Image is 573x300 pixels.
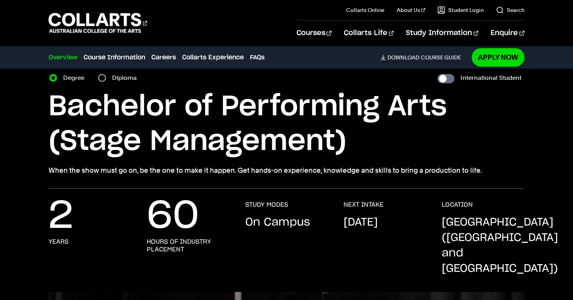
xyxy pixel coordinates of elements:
[380,54,467,61] a: DownloadCourse Guide
[442,215,558,276] p: [GEOGRAPHIC_DATA] ([GEOGRAPHIC_DATA] and [GEOGRAPHIC_DATA])
[442,201,473,209] h3: LOCATION
[84,53,145,62] a: Course Information
[151,53,176,62] a: Careers
[147,201,199,232] p: 60
[49,165,524,176] p: When the show must go on, be the one to make it happen. Get hands-on experience, knowledge and sk...
[49,12,147,34] div: Go to homepage
[245,201,288,209] h3: STUDY MODES
[250,53,265,62] a: FAQs
[437,6,484,14] a: Student Login
[344,20,394,46] a: Collarts Life
[491,20,524,46] a: Enquire
[297,20,332,46] a: Courses
[397,6,425,14] a: About Us
[343,215,378,230] p: [DATE]
[49,238,69,246] h3: years
[49,89,524,159] h1: Bachelor of Performing Arts (Stage Management)
[461,72,521,83] label: International Student
[49,53,77,62] a: Overview
[245,215,310,230] p: On Campus
[182,53,244,62] a: Collarts Experience
[147,238,230,253] h3: hours of industry placement
[63,72,89,83] label: Degree
[346,6,384,14] a: Collarts Online
[49,201,73,232] p: 2
[343,201,384,209] h3: NEXT INTAKE
[387,54,419,61] span: Download
[472,48,524,66] a: Apply Now
[112,72,141,83] label: Diploma
[496,6,524,14] a: Search
[406,20,478,46] a: Study Information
